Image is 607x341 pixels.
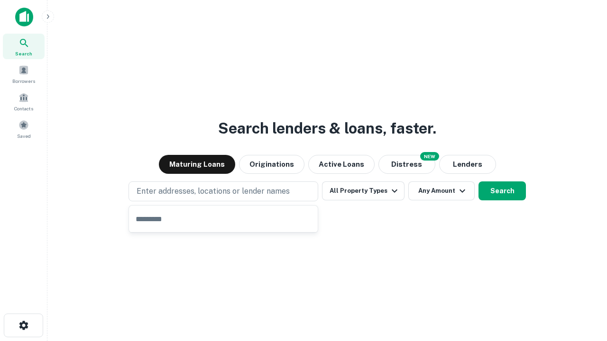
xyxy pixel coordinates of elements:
button: Active Loans [308,155,375,174]
a: Contacts [3,89,45,114]
span: Borrowers [12,77,35,85]
button: Search distressed loans with lien and other non-mortgage details. [378,155,435,174]
img: capitalize-icon.png [15,8,33,27]
button: All Property Types [322,181,405,200]
span: Search [15,50,32,57]
iframe: Chat Widget [560,265,607,311]
div: NEW [420,152,439,161]
button: Lenders [439,155,496,174]
a: Saved [3,116,45,142]
h3: Search lenders & loans, faster. [218,117,436,140]
span: Contacts [14,105,33,112]
p: Enter addresses, locations or lender names [137,186,290,197]
button: Enter addresses, locations or lender names [129,181,318,201]
a: Borrowers [3,61,45,87]
a: Search [3,34,45,59]
button: Maturing Loans [159,155,235,174]
span: Saved [17,132,31,140]
button: Any Amount [408,181,475,200]
button: Originations [239,155,304,174]
button: Search [478,181,526,200]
